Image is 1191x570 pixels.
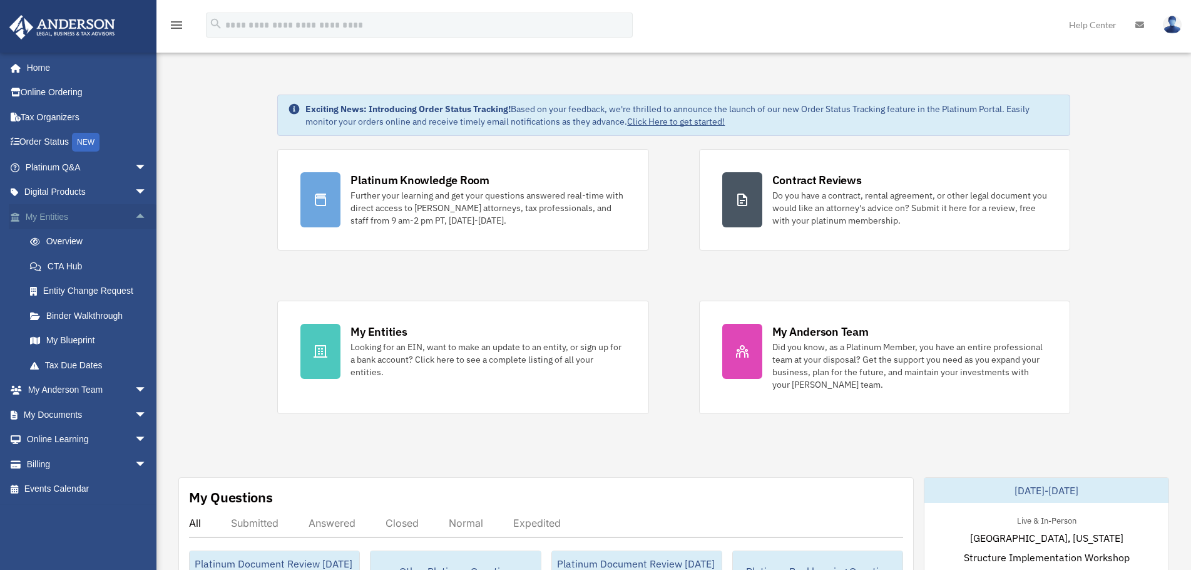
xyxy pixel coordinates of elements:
[135,204,160,230] span: arrow_drop_up
[169,22,184,33] a: menu
[772,189,1047,227] div: Do you have a contract, rental agreement, or other legal document you would like an attorney's ad...
[18,303,166,328] a: Binder Walkthrough
[209,17,223,31] i: search
[772,341,1047,391] div: Did you know, as a Platinum Member, you have an entire professional team at your disposal? Get th...
[135,452,160,477] span: arrow_drop_down
[9,180,166,205] a: Digital Productsarrow_drop_down
[350,189,625,227] div: Further your learning and get your questions answered real-time with direct access to [PERSON_NAM...
[18,279,166,304] a: Entity Change Request
[305,103,511,115] strong: Exciting News: Introducing Order Status Tracking!
[277,301,648,414] a: My Entities Looking for an EIN, want to make an update to an entity, or sign up for a bank accoun...
[449,517,483,529] div: Normal
[350,172,489,188] div: Platinum Knowledge Room
[135,180,160,205] span: arrow_drop_down
[189,488,273,507] div: My Questions
[699,301,1070,414] a: My Anderson Team Did you know, as a Platinum Member, you have an entire professional team at your...
[9,402,166,427] a: My Documentsarrow_drop_down
[9,105,166,130] a: Tax Organizers
[9,378,166,403] a: My Anderson Teamarrow_drop_down
[1007,513,1086,526] div: Live & In-Person
[18,254,166,279] a: CTA Hub
[6,15,119,39] img: Anderson Advisors Platinum Portal
[305,103,1059,128] div: Based on your feedback, we're thrilled to announce the launch of our new Order Status Tracking fe...
[135,378,160,403] span: arrow_drop_down
[189,517,201,529] div: All
[386,517,419,529] div: Closed
[9,155,166,180] a: Platinum Q&Aarrow_drop_down
[924,478,1168,503] div: [DATE]-[DATE]
[18,328,166,353] a: My Blueprint
[9,80,166,105] a: Online Ordering
[970,531,1123,546] span: [GEOGRAPHIC_DATA], [US_STATE]
[772,324,869,339] div: My Anderson Team
[309,517,355,529] div: Answered
[9,477,166,502] a: Events Calendar
[350,324,407,339] div: My Entities
[627,116,725,127] a: Click Here to get started!
[18,229,166,254] a: Overview
[135,427,160,453] span: arrow_drop_down
[9,452,166,477] a: Billingarrow_drop_down
[699,149,1070,251] a: Contract Reviews Do you have a contract, rental agreement, or other legal document you would like...
[135,402,160,428] span: arrow_drop_down
[9,55,160,80] a: Home
[277,149,648,251] a: Platinum Knowledge Room Further your learning and get your questions answered real-time with dire...
[9,427,166,452] a: Online Learningarrow_drop_down
[231,517,279,529] div: Submitted
[9,204,166,229] a: My Entitiesarrow_drop_up
[772,172,862,188] div: Contract Reviews
[1163,16,1182,34] img: User Pic
[18,353,166,378] a: Tax Due Dates
[135,155,160,180] span: arrow_drop_down
[513,517,561,529] div: Expedited
[72,133,100,152] div: NEW
[964,550,1130,565] span: Structure Implementation Workshop
[169,18,184,33] i: menu
[350,341,625,378] div: Looking for an EIN, want to make an update to an entity, or sign up for a bank account? Click her...
[9,130,166,155] a: Order StatusNEW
